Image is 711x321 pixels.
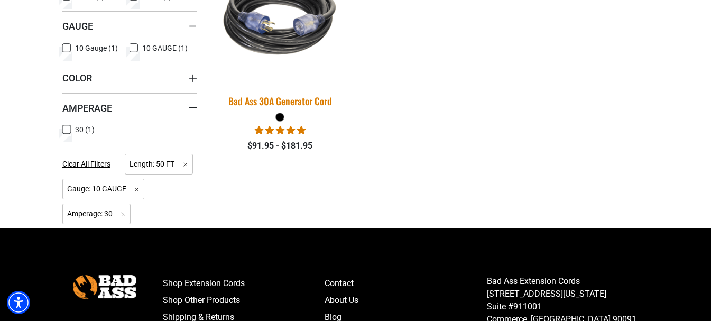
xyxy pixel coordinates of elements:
span: Gauge [62,20,93,32]
span: Gauge: 10 GAUGE [62,179,145,199]
a: Length: 50 FT [125,159,193,169]
a: Clear All Filters [62,159,115,170]
a: About Us [325,292,487,309]
span: 10 GAUGE (1) [142,44,188,52]
span: Amperage: 30 [62,204,131,224]
a: Shop Extension Cords [163,275,325,292]
a: Amperage: 30 [62,208,131,218]
span: Clear All Filters [62,160,110,168]
summary: Color [62,63,197,93]
span: Color [62,72,92,84]
a: Shop Other Products [163,292,325,309]
a: Gauge: 10 GAUGE [62,184,145,194]
span: 10 Gauge (1) [75,44,118,52]
div: Bad Ass 30A Generator Cord [213,96,348,106]
span: 5.00 stars [255,125,306,135]
div: $91.95 - $181.95 [213,140,348,152]
summary: Amperage [62,93,197,123]
span: Length: 50 FT [125,154,193,175]
img: Bad Ass Extension Cords [73,275,136,299]
summary: Gauge [62,11,197,41]
span: 30 (1) [75,126,95,133]
span: Amperage [62,102,112,114]
a: Contact [325,275,487,292]
div: Accessibility Menu [7,291,30,314]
